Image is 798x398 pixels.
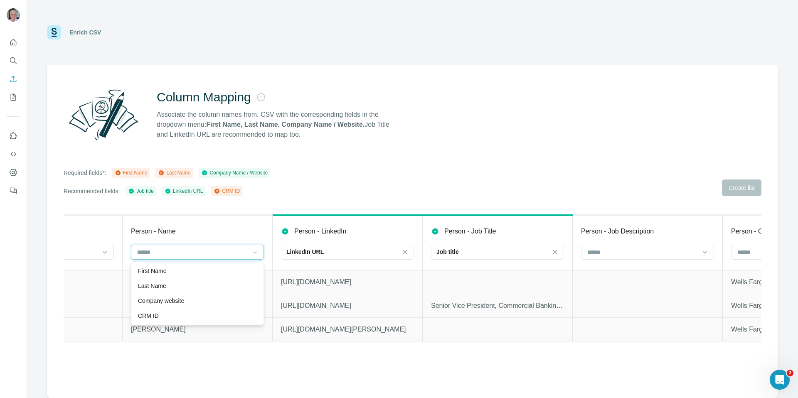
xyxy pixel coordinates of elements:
div: Job title [128,187,153,195]
img: Surfe Illustration - Column Mapping [64,85,143,145]
p: First Name [138,267,166,275]
button: Enrich CSV [7,71,20,86]
p: Person - Name [131,226,176,236]
p: Associate the column names from. CSV with the corresponding fields in the dropdown menu: Job Titl... [157,110,397,140]
strong: First Name, Last Name, Company Name / Website. [206,121,365,128]
button: Use Surfe API [7,147,20,162]
p: CRM ID [138,312,159,320]
div: CRM ID [214,187,240,195]
p: Person - Job Title [444,226,496,236]
h2: Column Mapping [157,90,251,105]
p: [PERSON_NAME] [131,324,264,334]
div: First Name [115,169,148,177]
p: Required fields*: [64,169,106,177]
img: Surfe Logo [47,25,61,39]
p: [URL][DOMAIN_NAME][PERSON_NAME] [281,324,414,334]
div: Enrich CSV [69,28,101,37]
button: My lists [7,90,20,105]
button: Feedback [7,183,20,198]
button: Dashboard [7,165,20,180]
button: Use Surfe on LinkedIn [7,128,20,143]
p: Person - LinkedIn [294,226,346,236]
p: [URL][DOMAIN_NAME] [281,301,414,311]
p: Recommended fields: [64,187,120,195]
p: Last Name [138,282,166,290]
img: Avatar [7,8,20,22]
iframe: Intercom live chat [770,370,790,390]
button: Quick start [7,35,20,50]
div: Last Name [158,169,190,177]
p: Person - Organization [731,226,796,236]
p: Person - Job Description [581,226,654,236]
div: LinkedIn URL [165,187,203,195]
div: Company Name / Website [201,169,268,177]
span: 2 [787,370,793,376]
p: [URL][DOMAIN_NAME] [281,277,414,287]
p: LinkedIn URL [286,248,324,256]
p: Company website [138,297,184,305]
button: Search [7,53,20,68]
p: Job title [436,248,459,256]
p: Senior Vice President, Commercial Banking & Corporate Investment Banking [431,301,564,311]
